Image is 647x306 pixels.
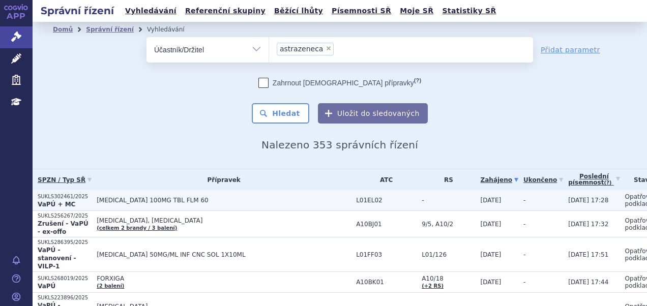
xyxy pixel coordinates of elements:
strong: Zrušení - VaPÚ - ex-offo [38,220,89,235]
input: astrazeneca [337,42,342,55]
span: [MEDICAL_DATA] 100MG TBL FLM 60 [97,197,351,204]
label: Zahrnout [DEMOGRAPHIC_DATA] přípravky [258,78,421,88]
span: [DATE] [481,279,502,286]
span: [MEDICAL_DATA], [MEDICAL_DATA] [97,217,351,224]
a: Přidat parametr [541,45,600,55]
span: [DATE] 17:44 [568,279,608,286]
a: SPZN / Typ SŘ [38,173,92,187]
th: Přípravek [92,169,351,190]
span: A10BJ01 [356,221,417,228]
span: - [523,197,525,204]
a: Poslednípísemnost(?) [568,169,620,190]
span: - [422,197,475,204]
span: L01EL02 [356,197,417,204]
span: - [523,279,525,286]
p: SUKLS268019/2025 [38,275,92,282]
span: A10/18 [422,275,475,282]
button: Uložit do sledovaných [318,103,428,124]
a: (celkem 2 brandy / 3 balení) [97,225,177,231]
a: (+2 RS) [422,283,444,289]
span: [DATE] [481,197,502,204]
p: SUKLS223896/2025 [38,294,92,301]
a: Ukončeno [523,173,563,187]
p: SUKLS256267/2025 [38,212,92,220]
a: Běžící lhůty [271,4,326,18]
a: (2 balení) [97,283,124,289]
th: RS [417,169,475,190]
a: Statistiky SŘ [439,4,499,18]
p: SUKLS286395/2025 [38,239,92,246]
span: [DATE] [481,221,502,228]
li: Vyhledávání [147,22,198,37]
span: FORXIGA [97,275,351,282]
a: Moje SŘ [397,4,436,18]
a: Domů [53,26,73,33]
a: Správní řízení [86,26,134,33]
span: [MEDICAL_DATA] 50MG/ML INF CNC SOL 1X10ML [97,251,351,258]
span: [DATE] 17:28 [568,197,608,204]
th: ATC [351,169,417,190]
span: - [523,251,525,258]
strong: VaPÚ - stanovení - VILP-1 [38,247,76,270]
span: [DATE] [481,251,502,258]
span: Nalezeno 353 správních řízení [261,139,418,151]
a: Vyhledávání [122,4,180,18]
span: L01FF03 [356,251,417,258]
h2: Správní řízení [33,4,122,18]
span: 9/5, A10/2 [422,221,475,228]
a: Písemnosti SŘ [329,4,394,18]
span: [DATE] 17:32 [568,221,608,228]
button: Hledat [252,103,309,124]
p: SUKLS302461/2025 [38,193,92,200]
span: - [523,221,525,228]
a: Zahájeno [481,173,518,187]
strong: VaPÚ + MC [38,201,75,208]
span: astrazeneca [280,45,323,52]
abbr: (?) [414,77,421,84]
span: L01/126 [422,251,475,258]
a: Referenční skupiny [182,4,269,18]
abbr: (?) [604,180,611,186]
strong: VaPÚ [38,283,55,290]
span: [DATE] 17:51 [568,251,608,258]
span: × [326,45,332,51]
span: A10BK01 [356,279,417,286]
